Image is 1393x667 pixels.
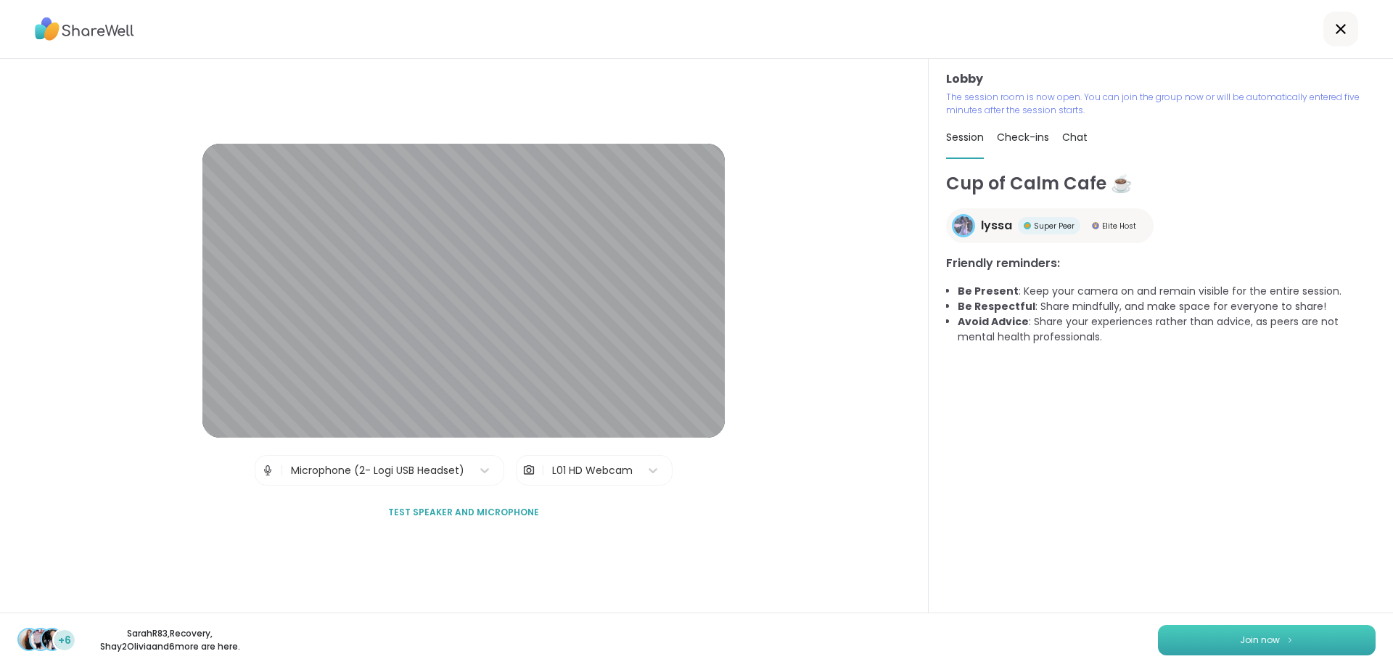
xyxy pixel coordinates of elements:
[958,314,1376,345] li: : Share your experiences rather than advice, as peers are not mental health professionals.
[1092,222,1099,229] img: Elite Host
[958,299,1035,314] b: Be Respectful
[382,497,545,528] button: Test speaker and microphone
[958,314,1029,329] b: Avoid Advice
[946,91,1376,117] p: The session room is now open. You can join the group now or will be automatically entered five mi...
[958,299,1376,314] li: : Share mindfully, and make space for everyone to share!
[946,130,984,144] span: Session
[981,217,1012,234] span: lyssa
[280,456,284,485] span: |
[541,456,545,485] span: |
[997,130,1049,144] span: Check-ins
[1024,222,1031,229] img: Super Peer
[552,463,633,478] div: L01 HD Webcam
[1102,221,1136,232] span: Elite Host
[1240,634,1280,647] span: Join now
[946,255,1376,272] h3: Friendly reminders:
[58,633,71,648] span: +6
[946,171,1376,197] h1: Cup of Calm Cafe ☕️
[1062,130,1088,144] span: Chat
[19,629,39,650] img: SarahR83
[522,456,535,485] img: Camera
[291,463,464,478] div: Microphone (2- Logi USB Headset)
[1286,636,1294,644] img: ShareWell Logomark
[958,284,1019,298] b: Be Present
[388,506,539,519] span: Test speaker and microphone
[89,627,251,653] p: SarahR83 , Recovery , Shay2Olivia and 6 more are here.
[1158,625,1376,655] button: Join now
[946,70,1376,88] h3: Lobby
[42,629,62,650] img: Shay2Olivia
[954,216,973,235] img: lyssa
[261,456,274,485] img: Microphone
[946,208,1154,243] a: lyssalyssaSuper PeerSuper PeerElite HostElite Host
[958,284,1376,299] li: : Keep your camera on and remain visible for the entire session.
[30,629,51,650] img: Recovery
[35,12,134,46] img: ShareWell Logo
[1034,221,1074,232] span: Super Peer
